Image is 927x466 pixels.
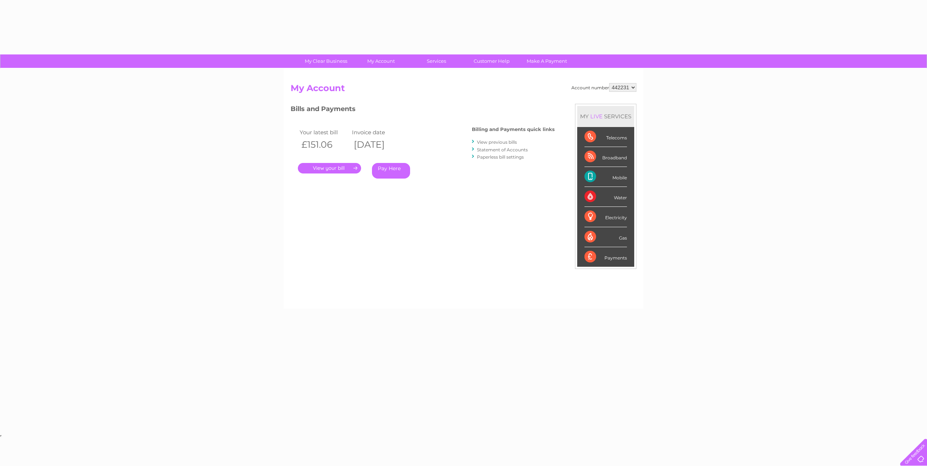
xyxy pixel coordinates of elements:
a: Statement of Accounts [477,147,528,152]
th: [DATE] [350,137,402,152]
h4: Billing and Payments quick links [472,127,555,132]
td: Your latest bill [298,127,350,137]
div: Payments [584,247,627,267]
div: Gas [584,227,627,247]
th: £151.06 [298,137,350,152]
a: Pay Here [372,163,410,179]
h3: Bills and Payments [291,104,555,116]
div: Telecoms [584,127,627,147]
a: Paperless bill settings [477,154,524,160]
h2: My Account [291,83,636,97]
a: Make A Payment [517,54,577,68]
a: . [298,163,361,173]
a: My Clear Business [296,54,356,68]
a: Customer Help [462,54,522,68]
div: Water [584,187,627,207]
a: View previous bills [477,139,517,145]
div: Mobile [584,167,627,187]
div: Account number [571,83,636,92]
a: My Account [351,54,411,68]
div: LIVE [589,113,604,120]
a: Services [406,54,466,68]
div: Broadband [584,147,627,167]
div: MY SERVICES [577,106,634,127]
td: Invoice date [350,127,402,137]
div: Electricity [584,207,627,227]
